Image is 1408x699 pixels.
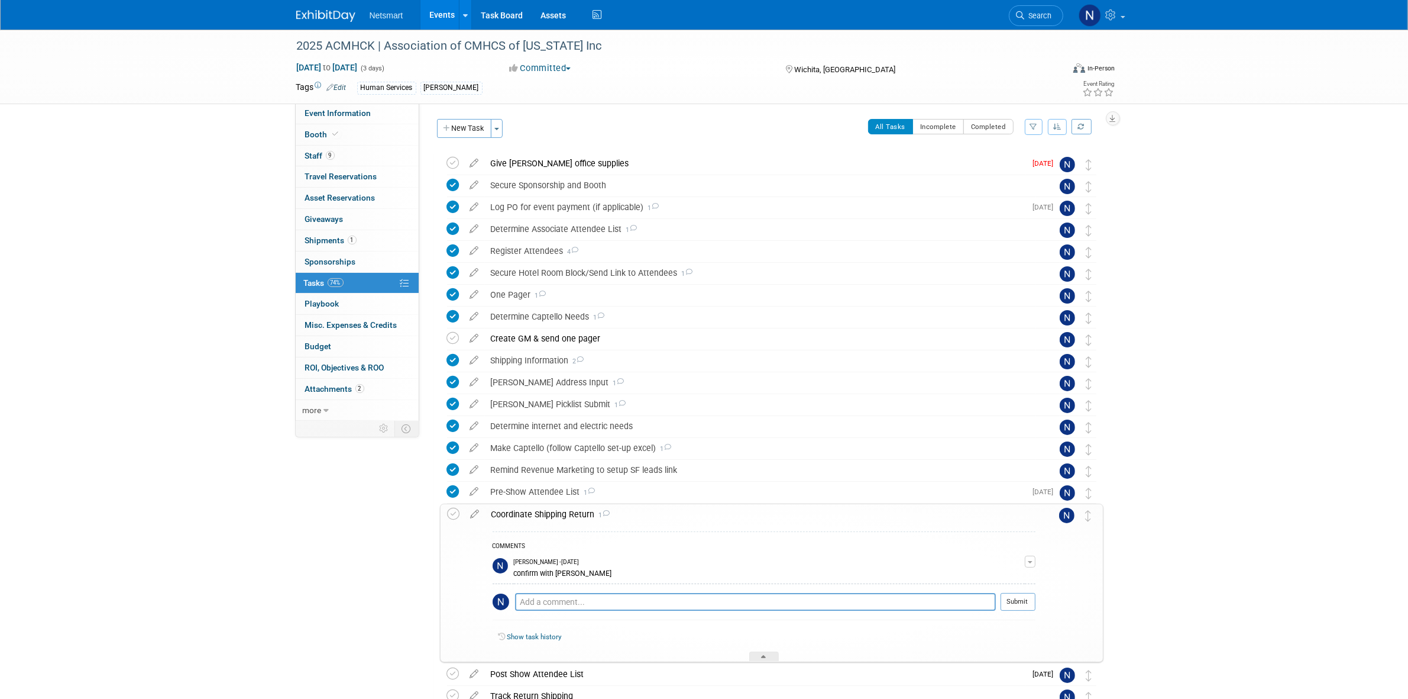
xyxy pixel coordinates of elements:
[305,172,377,181] span: Travel Reservations
[464,487,485,497] a: edit
[485,175,1036,195] div: Secure Sponsorship and Booth
[580,489,595,497] span: 1
[296,124,419,145] a: Booth
[485,664,1026,684] div: Post Show Attendee List
[1086,356,1092,368] i: Move task
[1086,291,1092,302] i: Move task
[485,460,1036,480] div: Remind Revenue Marketing to setup SF leads link
[485,263,1036,283] div: Secure Hotel Room Block/Send Link to Attendees
[464,377,485,388] a: edit
[1060,223,1075,238] img: Nina Finn
[595,511,610,519] span: 1
[1086,247,1092,258] i: Move task
[464,268,485,278] a: edit
[656,445,672,453] span: 1
[912,119,964,134] button: Incomplete
[305,108,371,118] span: Event Information
[1033,670,1060,678] span: [DATE]
[485,504,1035,524] div: Coordinate Shipping Return
[296,315,419,336] a: Misc. Expenses & Credits
[485,285,1036,305] div: One Pager
[464,202,485,212] a: edit
[374,421,395,436] td: Personalize Event Tab Strip
[505,62,575,75] button: Committed
[464,465,485,475] a: edit
[485,394,1036,414] div: [PERSON_NAME] Picklist Submit
[465,509,485,520] a: edit
[296,294,419,314] a: Playbook
[485,153,1026,173] div: Give [PERSON_NAME] office supplies
[1025,11,1052,20] span: Search
[993,62,1115,79] div: Event Format
[485,350,1036,371] div: Shipping Information
[493,541,1035,553] div: COMMENTS
[305,193,376,202] span: Asset Reservations
[304,278,344,288] span: Tasks
[296,166,419,187] a: Travel Reservations
[644,204,659,212] span: 1
[1033,159,1060,167] span: [DATE]
[296,273,419,294] a: Tasks74%
[493,558,508,574] img: Nina Finn
[1082,81,1114,87] div: Event Rating
[1060,398,1075,413] img: Nina Finn
[348,236,357,244] span: 1
[1060,376,1075,391] img: Nina Finn
[1060,332,1075,347] img: Nina Finn
[514,558,580,566] span: [PERSON_NAME] - [DATE]
[322,63,333,72] span: to
[305,342,332,351] span: Budget
[296,146,419,166] a: Staff9
[1086,400,1092,411] i: Move task
[326,151,335,160] span: 9
[296,209,419,230] a: Giveaways
[464,246,485,256] a: edit
[622,226,637,234] span: 1
[1086,422,1092,433] i: Move task
[485,241,1036,261] div: Register Attendees
[564,248,579,256] span: 4
[355,384,364,393] span: 2
[296,336,419,357] a: Budget
[1033,203,1060,211] span: [DATE]
[464,158,485,169] a: edit
[305,384,364,394] span: Attachments
[437,119,491,138] button: New Task
[420,82,483,94] div: [PERSON_NAME]
[1086,181,1092,192] i: Move task
[1060,354,1075,369] img: Nina Finn
[514,567,1025,578] div: confirm with [PERSON_NAME]
[1072,119,1092,134] a: Refresh
[305,320,397,330] span: Misc. Expenses & Credits
[296,103,419,124] a: Event Information
[493,594,509,610] img: Nina Finn
[485,372,1036,392] div: [PERSON_NAME] Address Input
[296,230,419,251] a: Shipments1
[485,197,1026,217] div: Log PO for event payment (if applicable)
[305,151,335,160] span: Staff
[1086,378,1092,389] i: Move task
[485,328,1036,349] div: Create GM & send one pager
[1059,508,1074,523] img: Nina Finn
[1086,334,1092,346] i: Move task
[485,416,1036,436] div: Determine internet and electric needs
[296,400,419,421] a: more
[1060,288,1075,304] img: Nina Finn
[296,188,419,208] a: Asset Reservations
[609,379,624,387] span: 1
[1060,463,1075,479] img: Nina Finn
[464,443,485,453] a: edit
[296,62,358,73] span: [DATE] [DATE]
[1060,201,1075,216] img: Nina Finn
[1060,179,1075,194] img: Nina Finn
[1001,593,1035,611] button: Submit
[305,236,357,245] span: Shipments
[485,307,1036,327] div: Determine Captello Needs
[1079,4,1101,27] img: Nina Finn
[303,405,322,415] span: more
[485,438,1036,458] div: Make Captello (follow Captello set-up excel)
[464,355,485,366] a: edit
[1086,269,1092,280] i: Move task
[531,292,546,299] span: 1
[464,669,485,679] a: edit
